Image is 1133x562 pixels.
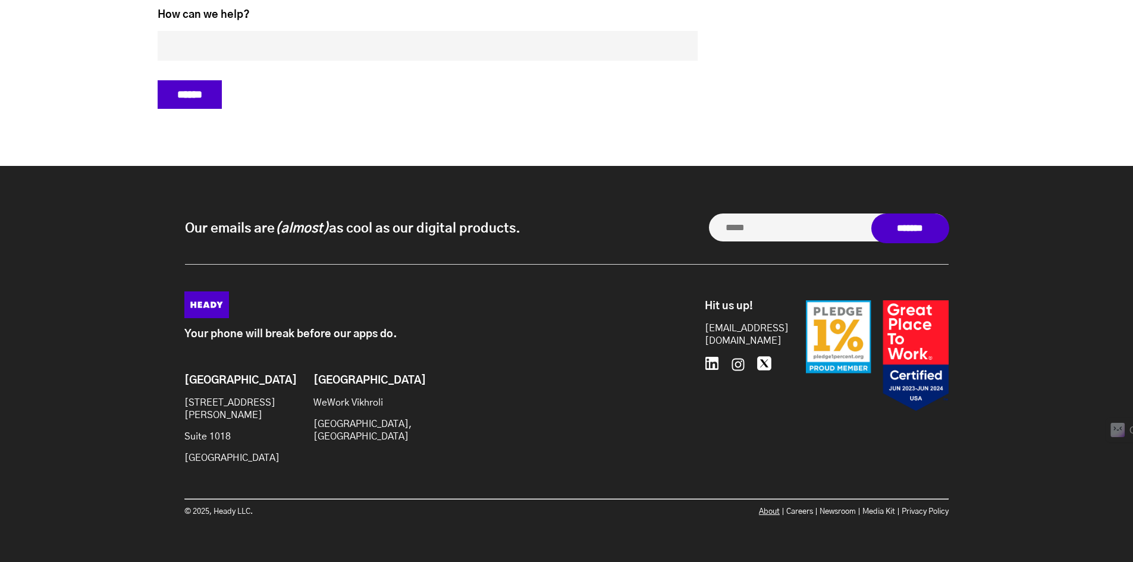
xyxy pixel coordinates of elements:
a: Careers [786,508,813,516]
h6: [GEOGRAPHIC_DATA] [313,375,410,388]
p: [GEOGRAPHIC_DATA] [184,452,281,464]
a: Newsroom [820,508,856,516]
i: (almost) [275,222,329,235]
p: Your phone will break before our apps do. [184,328,651,341]
p: [GEOGRAPHIC_DATA], [GEOGRAPHIC_DATA] [313,418,410,443]
img: Heady_Logo_Web-01 (1) [184,291,229,318]
a: [EMAIL_ADDRESS][DOMAIN_NAME] [705,322,776,347]
p: [STREET_ADDRESS][PERSON_NAME] [184,397,281,422]
a: About [759,508,780,516]
a: Privacy Policy [902,508,949,516]
a: Media Kit [862,508,895,516]
p: Suite 1018 [184,431,281,443]
h6: Hit us up! [705,300,776,313]
img: Badges-24 [806,300,949,412]
h6: [GEOGRAPHIC_DATA] [184,375,281,388]
p: Our emails are as cool as our digital products. [185,219,520,237]
p: © 2025, Heady LLC. [184,506,567,518]
p: WeWork Vikhroli [313,397,410,409]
